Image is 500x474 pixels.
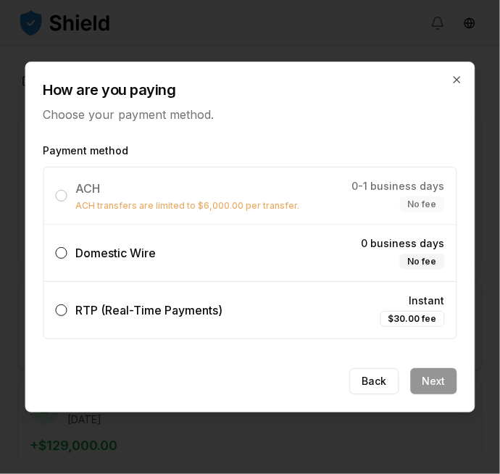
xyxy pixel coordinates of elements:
h2: How are you paying [43,80,457,100]
div: No fee [400,254,445,270]
span: 0 business days [362,236,445,251]
button: Domestic Wire0 business daysNo fee [56,247,67,259]
button: Back [350,368,399,394]
label: Payment method [43,144,457,158]
div: No fee [400,196,445,212]
p: Choose your payment method. [43,106,457,123]
span: ACH [76,181,101,196]
button: RTP (Real-Time Payments)Instant$30.00 fee [56,304,67,316]
div: $30.00 fee [380,311,445,327]
span: Domestic Wire [76,246,157,260]
span: RTP (Real-Time Payments) [76,303,223,317]
button: ACHACH transfers are limited to $6,000.00 per transfer.0-1 business daysNo fee [56,190,67,201]
span: Instant [409,294,445,308]
span: 0-1 business days [352,179,445,194]
p: ACH transfers are limited to $6,000.00 per transfer. [76,200,300,212]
